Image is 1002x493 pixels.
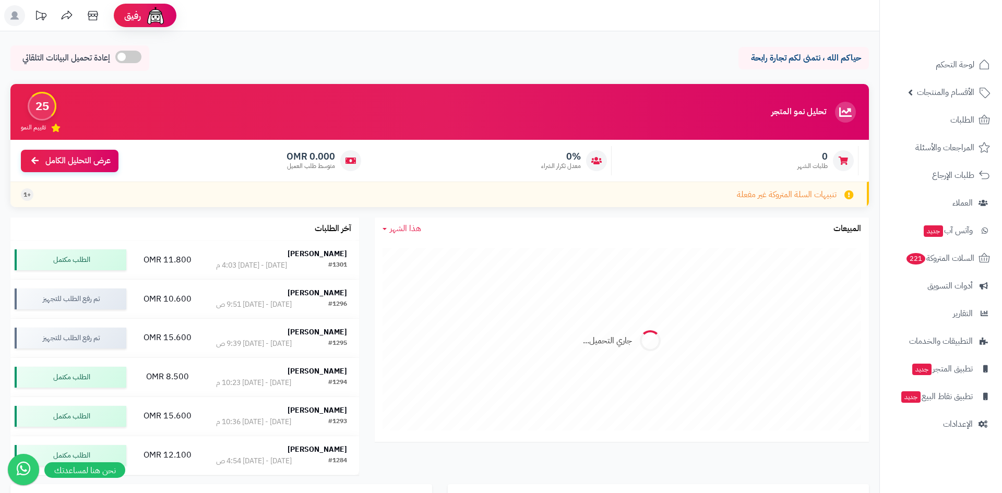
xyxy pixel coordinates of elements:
span: الطلبات [950,113,974,127]
span: وآتس آب [923,223,973,238]
span: الإعدادات [943,417,973,431]
div: [DATE] - [DATE] 10:23 م [216,378,291,388]
div: الطلب مكتمل [15,249,126,270]
span: هذا الشهر [390,222,421,235]
td: 15.600 OMR [130,397,204,436]
span: معدل تكرار الشراء [541,162,581,171]
div: #1284 [328,456,347,466]
span: تقييم النمو [21,123,46,132]
div: تم رفع الطلب للتجهيز [15,288,126,309]
a: العملاء [886,190,996,215]
td: 12.100 OMR [130,436,204,475]
span: الأقسام والمنتجات [917,85,974,100]
span: تنبيهات السلة المتروكة غير مفعلة [737,189,837,201]
a: أدوات التسويق [886,273,996,298]
span: 0.000 OMR [287,151,335,162]
a: هذا الشهر [383,223,421,235]
span: جديد [901,391,921,403]
span: عرض التحليل الكامل [45,155,111,167]
div: [DATE] - [DATE] 4:03 م [216,260,287,271]
a: تطبيق المتجرجديد [886,356,996,381]
span: السلات المتروكة [905,251,974,266]
div: الطلب مكتمل [15,445,126,466]
span: جديد [924,225,943,237]
span: طلبات الشهر [797,162,828,171]
img: ai-face.png [145,5,166,26]
span: تطبيق نقاط البيع [900,389,973,404]
span: +1 [23,190,31,199]
img: logo-2.png [931,8,992,30]
span: التطبيقات والخدمات [909,334,973,348]
div: الطلب مكتمل [15,406,126,427]
strong: [PERSON_NAME] [288,444,347,455]
span: 221 [906,253,925,265]
td: 15.600 OMR [130,319,204,357]
div: [DATE] - [DATE] 9:51 ص [216,299,292,310]
a: تحديثات المنصة [28,5,54,29]
span: 0% [541,151,581,162]
span: لوحة التحكم [936,57,974,72]
span: جديد [912,364,932,375]
span: طلبات الإرجاع [932,168,974,183]
a: تطبيق نقاط البيعجديد [886,384,996,409]
span: التقارير [953,306,973,321]
div: [DATE] - [DATE] 4:54 ص [216,456,292,466]
p: حياكم الله ، نتمنى لكم تجارة رابحة [746,52,861,64]
a: المراجعات والأسئلة [886,135,996,160]
span: متوسط طلب العميل [287,162,335,171]
a: لوحة التحكم [886,52,996,77]
td: 11.800 OMR [130,241,204,279]
a: الطلبات [886,107,996,133]
span: تطبيق المتجر [911,362,973,376]
div: [DATE] - [DATE] 9:39 ص [216,339,292,349]
span: 0 [797,151,828,162]
td: 10.600 OMR [130,280,204,318]
div: #1296 [328,299,347,310]
h3: المبيعات [833,224,861,234]
div: تم رفع الطلب للتجهيز [15,328,126,348]
h3: تحليل نمو المتجر [771,107,826,117]
span: العملاء [952,196,973,210]
a: التطبيقات والخدمات [886,329,996,354]
div: [DATE] - [DATE] 10:36 م [216,417,291,427]
a: التقارير [886,301,996,326]
strong: [PERSON_NAME] [288,287,347,298]
td: 8.500 OMR [130,358,204,396]
span: إعادة تحميل البيانات التلقائي [22,52,110,64]
a: عرض التحليل الكامل [21,150,118,172]
strong: [PERSON_NAME] [288,405,347,416]
span: المراجعات والأسئلة [915,140,974,155]
a: وآتس آبجديد [886,218,996,243]
a: السلات المتروكة221 [886,246,996,271]
a: طلبات الإرجاع [886,163,996,188]
div: الطلب مكتمل [15,367,126,388]
div: #1293 [328,417,347,427]
a: الإعدادات [886,412,996,437]
span: رفيق [124,9,141,22]
h3: آخر الطلبات [315,224,351,234]
div: جاري التحميل... [583,335,632,347]
strong: [PERSON_NAME] [288,248,347,259]
div: #1295 [328,339,347,349]
strong: [PERSON_NAME] [288,366,347,377]
div: #1294 [328,378,347,388]
strong: [PERSON_NAME] [288,327,347,338]
div: #1301 [328,260,347,271]
span: أدوات التسويق [927,279,973,293]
